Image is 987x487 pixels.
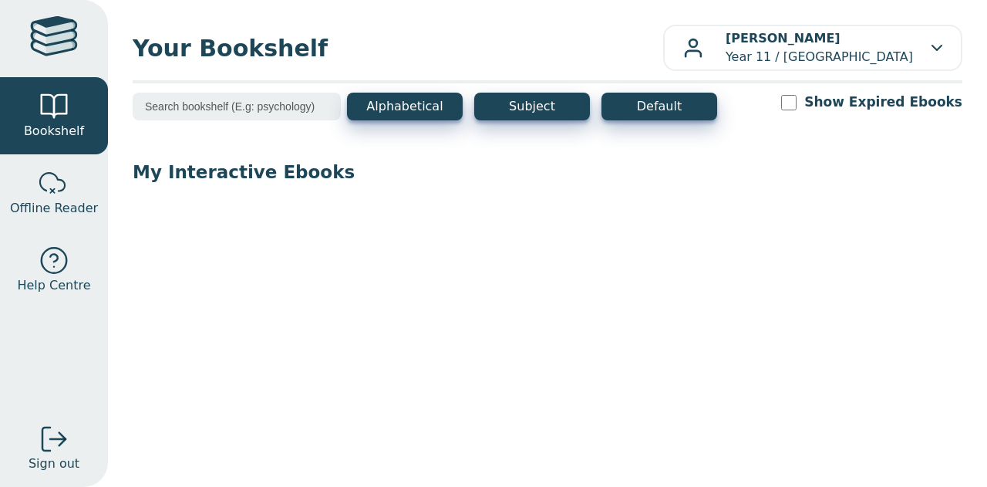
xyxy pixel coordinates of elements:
[17,276,90,295] span: Help Centre
[24,122,84,140] span: Bookshelf
[726,31,840,46] b: [PERSON_NAME]
[133,31,663,66] span: Your Bookshelf
[726,29,913,66] p: Year 11 / [GEOGRAPHIC_DATA]
[347,93,463,120] button: Alphabetical
[474,93,590,120] button: Subject
[133,161,962,184] p: My Interactive Ebooks
[601,93,717,120] button: Default
[663,25,962,71] button: [PERSON_NAME]Year 11 / [GEOGRAPHIC_DATA]
[10,199,98,218] span: Offline Reader
[29,455,79,473] span: Sign out
[804,93,962,112] label: Show Expired Ebooks
[133,93,341,120] input: Search bookshelf (E.g: psychology)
